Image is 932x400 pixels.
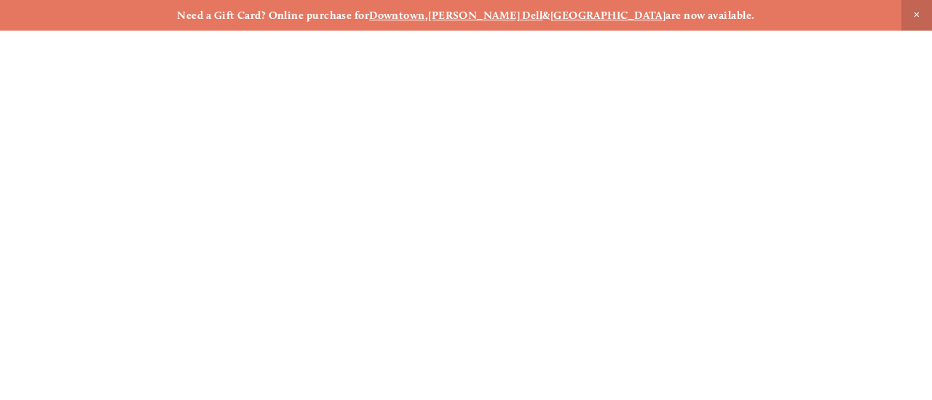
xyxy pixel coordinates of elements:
[369,9,425,22] a: Downtown
[428,9,542,22] a: [PERSON_NAME] Dell
[550,9,666,22] a: [GEOGRAPHIC_DATA]
[666,9,754,22] strong: are now available.
[425,9,428,22] strong: ,
[542,9,550,22] strong: &
[177,9,369,22] strong: Need a Gift Card? Online purchase for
